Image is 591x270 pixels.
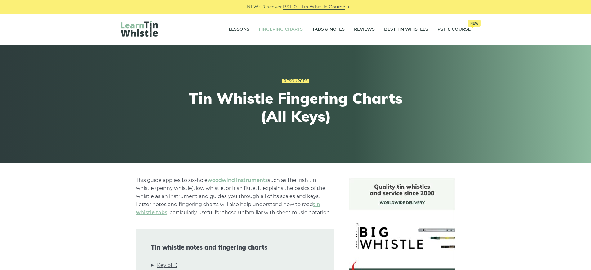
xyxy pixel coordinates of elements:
[136,176,334,217] p: This guide applies to six-hole such as the Irish tin whistle (penny whistle), low whistle, or Iri...
[121,21,158,37] img: LearnTinWhistle.com
[282,79,309,83] a: Resources
[312,22,345,37] a: Tabs & Notes
[151,244,319,251] span: Tin whistle notes and fingering charts
[354,22,375,37] a: Reviews
[157,261,177,269] a: Key of D
[229,22,249,37] a: Lessons
[384,22,428,37] a: Best Tin Whistles
[437,22,471,37] a: PST10 CourseNew
[208,177,268,183] a: woodwind instruments
[259,22,303,37] a: Fingering Charts
[468,20,481,27] span: New
[181,89,410,125] h1: Tin Whistle Fingering Charts (All Keys)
